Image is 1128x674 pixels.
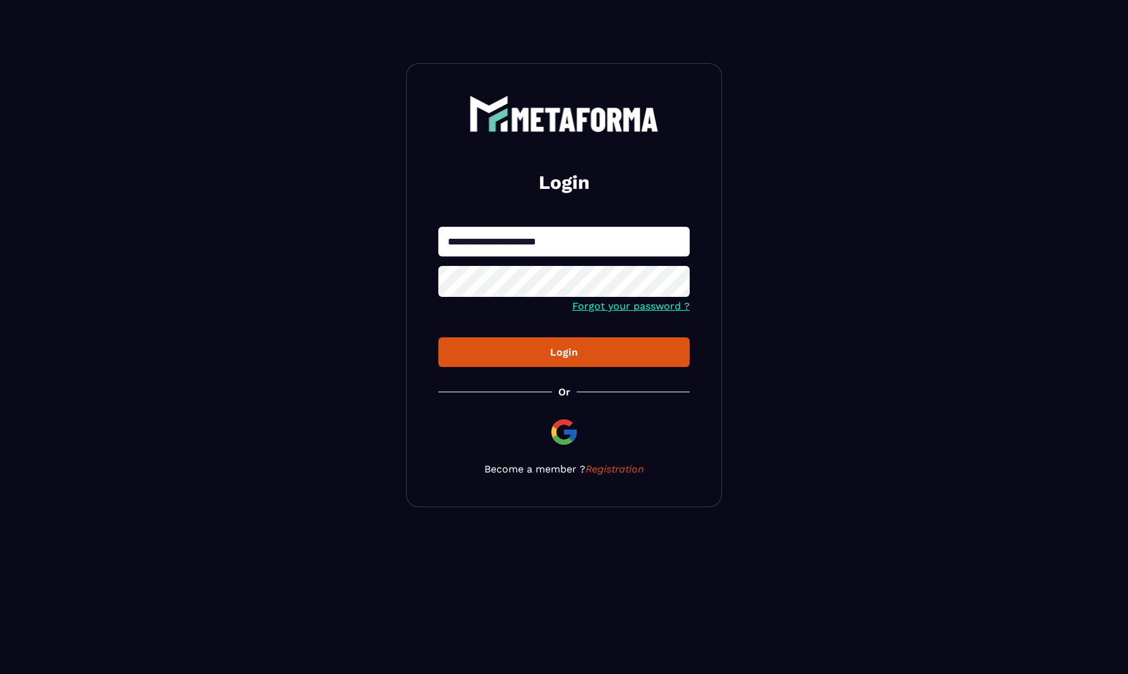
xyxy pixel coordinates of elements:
[585,463,644,475] a: Registration
[549,417,579,447] img: google
[469,95,659,132] img: logo
[453,170,675,195] h2: Login
[438,463,690,475] p: Become a member ?
[572,300,690,312] a: Forgot your password ?
[438,337,690,367] button: Login
[438,95,690,132] a: logo
[558,386,570,398] p: Or
[448,346,680,358] div: Login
